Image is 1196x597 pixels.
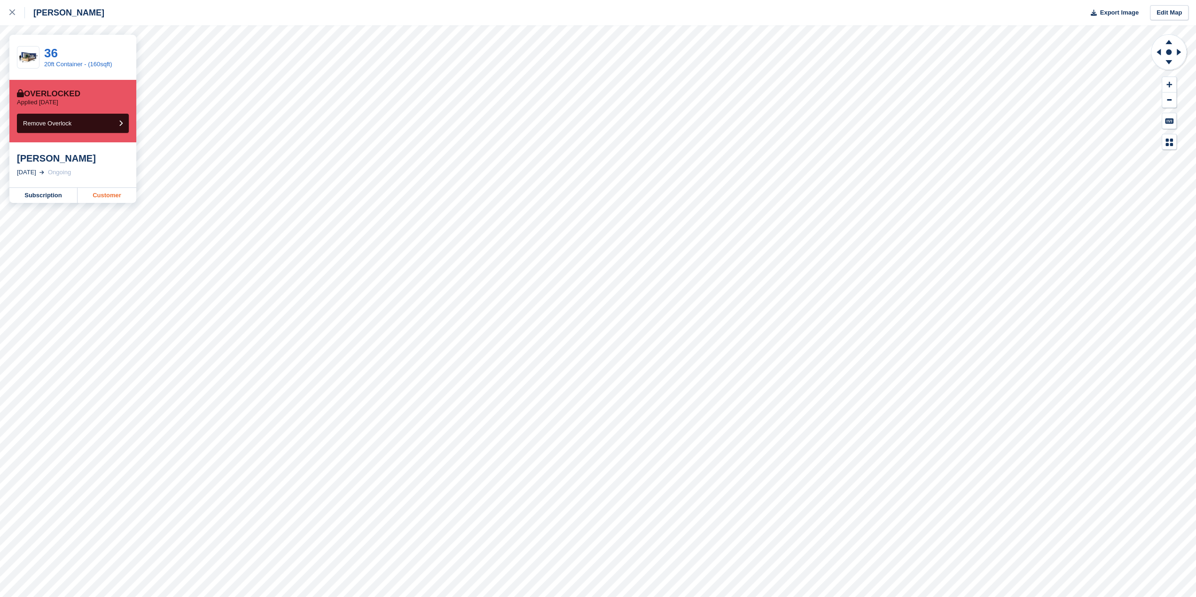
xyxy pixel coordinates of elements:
[1162,134,1176,150] button: Map Legend
[17,168,36,177] div: [DATE]
[78,188,136,203] a: Customer
[17,99,58,106] p: Applied [DATE]
[17,114,129,133] button: Remove Overlock
[1150,5,1188,21] a: Edit Map
[17,89,80,99] div: Overlocked
[17,153,129,164] div: [PERSON_NAME]
[17,49,39,66] img: 20-ft-container.jpg
[1085,5,1139,21] button: Export Image
[44,61,112,68] a: 20ft Container - (160sqft)
[1162,93,1176,108] button: Zoom Out
[23,120,71,127] span: Remove Overlock
[48,168,71,177] div: Ongoing
[1100,8,1138,17] span: Export Image
[39,171,44,174] img: arrow-right-light-icn-cde0832a797a2874e46488d9cf13f60e5c3a73dbe684e267c42b8395dfbc2abf.svg
[9,188,78,203] a: Subscription
[44,46,58,60] a: 36
[1162,77,1176,93] button: Zoom In
[1162,113,1176,129] button: Keyboard Shortcuts
[25,7,104,18] div: [PERSON_NAME]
